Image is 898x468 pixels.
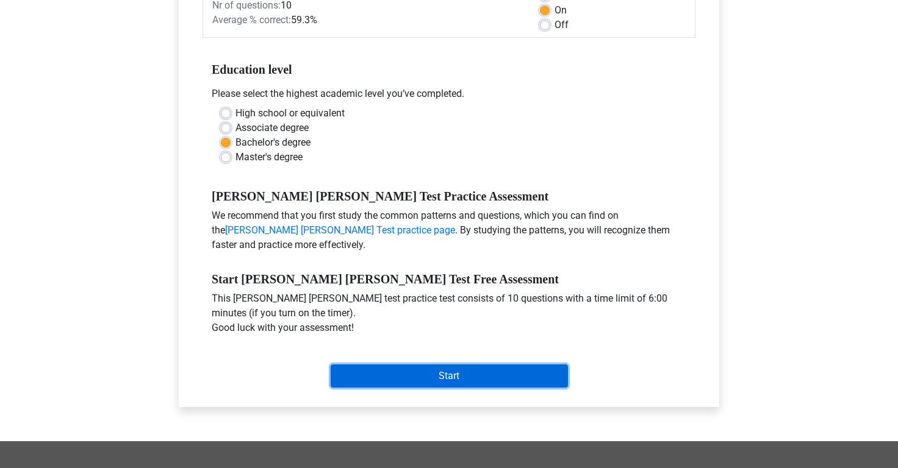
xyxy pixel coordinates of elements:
div: We recommend that you first study the common patterns and questions, which you can find on the . ... [203,208,695,257]
label: High school or equivalent [235,106,345,121]
div: 59.3% [203,13,531,27]
label: Bachelor's degree [235,135,311,150]
div: This [PERSON_NAME] [PERSON_NAME] test practice test consists of 10 questions with a time limit of... [203,291,695,340]
div: Please select the highest academic level you’ve completed. [203,87,695,106]
input: Start [331,364,568,388]
h5: Education level [212,57,686,82]
span: Average % correct: [212,14,291,26]
label: Associate degree [235,121,309,135]
a: [PERSON_NAME] [PERSON_NAME] Test practice page [225,224,455,236]
label: On [555,3,567,18]
label: Master's degree [235,150,303,165]
h5: Start [PERSON_NAME] [PERSON_NAME] Test Free Assessment [212,272,686,286]
h5: [PERSON_NAME] [PERSON_NAME] Test Practice Assessment [212,189,686,204]
label: Off [555,18,569,32]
